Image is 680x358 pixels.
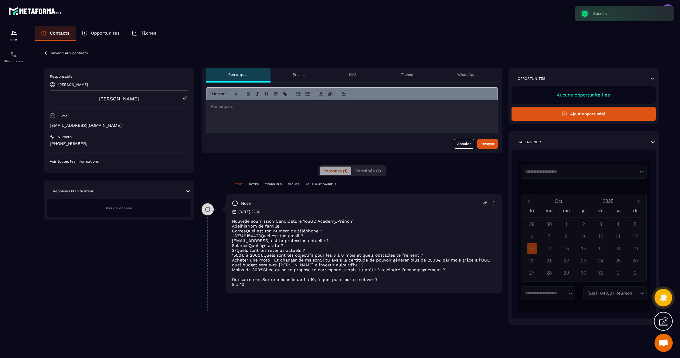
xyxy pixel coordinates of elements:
[238,209,260,214] p: [DATE] 22:01
[10,29,17,37] img: formation
[99,96,139,102] a: [PERSON_NAME]
[323,168,348,173] span: En cours (1)
[481,141,495,147] div: Envoyer
[50,74,188,79] p: Responsable
[232,253,496,258] p: 1500€ à 2000€Quels sont tes objectifs pour les 3 à 6 mois et quels obstacles te freinent ?
[518,140,541,144] p: Calendrier
[232,228,496,233] p: CorreaQuel est ton numéro de téléphone ?
[293,72,304,77] p: Emails
[232,238,496,243] p: [EMAIL_ADDRESS] est ta profession actuelle ?
[518,76,546,81] p: Opportunités
[50,159,188,164] p: Voir toutes les informations
[401,72,413,77] p: Tâches
[106,206,132,210] span: Pas de donnée
[2,59,26,63] p: Planificateur
[35,26,76,41] a: Contacts
[232,233,496,238] p: +33749154423Quel est ton email ?
[512,107,656,121] button: Ajout opportunité
[232,243,496,248] p: SalariéeQuel âge as-tu ?
[235,182,243,187] p: TOUT
[76,26,126,41] a: Opportunités
[2,25,26,46] a: formationformationCRM
[126,26,162,41] a: Tâches
[352,167,385,175] button: Terminés (1)
[232,282,496,287] p: 8 à 10
[232,219,496,224] p: Nouvelle soumission Candidature YouGC Academy.Prénom
[241,201,251,206] p: note
[265,182,282,187] p: COURRIELS
[477,139,498,149] button: Envoyer
[232,258,496,267] p: Acheter une moto . Et changer de maisonSi tu avais la certitude de pouvoir générer plus de 2000€ ...
[50,141,188,147] p: [PHONE_NUMBER]
[355,168,381,173] span: Terminés (1)
[50,123,188,128] p: [EMAIL_ADDRESS][DOMAIN_NAME]
[141,30,156,36] p: Tâches
[51,51,88,55] p: Revenir aux contacts
[349,72,357,77] p: SMS
[91,30,120,36] p: Opportunités
[232,277,496,282] p: Oui carrémentSur une échelle de 1 à 10, à quel point es-tu motivée ?
[454,139,474,149] button: Annuler
[58,134,72,139] p: Numéro
[518,92,650,98] p: Aucune opportunité liée
[8,5,63,17] img: logo
[249,182,259,187] p: NOTES
[58,113,70,118] p: E-mail
[320,167,351,175] button: En cours (1)
[50,30,70,36] p: Contacts
[305,182,336,187] p: JOURNAUX D'APPELS
[2,38,26,42] p: CRM
[53,189,93,194] p: Réponses Planificateur
[58,83,88,87] p: [PERSON_NAME]
[232,248,496,253] p: 37Quels sont tes revenus actuels ?
[288,182,299,187] p: TÂCHES
[232,224,496,228] p: AdelhiaNom de famille
[232,267,496,272] p: Moins de 300€Si ce qu’on te propose te correspond, serais-tu prête à rejoindre l’accompagnement ?
[457,72,476,77] p: WhatsApp
[2,46,26,67] a: schedulerschedulerPlanificateur
[654,334,673,352] div: Ouvrir le chat
[228,72,248,77] p: Remarques
[10,51,17,58] img: scheduler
